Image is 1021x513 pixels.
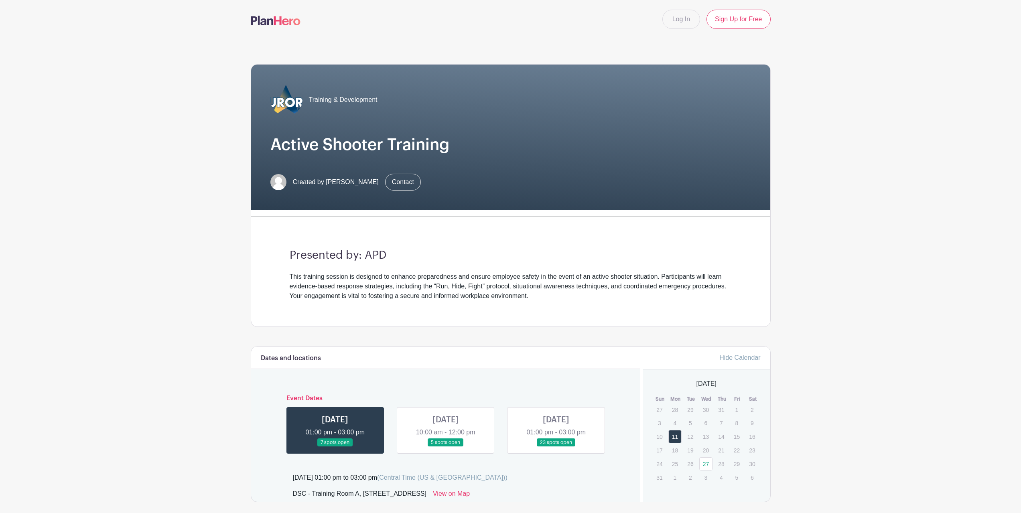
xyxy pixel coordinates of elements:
[684,417,697,429] p: 5
[714,430,728,443] p: 14
[745,444,759,456] p: 23
[270,135,751,154] h1: Active Shooter Training
[730,404,743,416] p: 1
[251,16,300,25] img: logo-507f7623f17ff9eddc593b1ce0a138ce2505c220e1c5a4e2b4648c50719b7d32.svg
[668,395,684,403] th: Mon
[745,458,759,470] p: 30
[290,249,732,262] h3: Presented by: APD
[730,430,743,443] p: 15
[730,395,745,403] th: Fri
[653,430,666,443] p: 10
[293,489,426,502] div: DSC - Training Room A, [STREET_ADDRESS]
[293,177,379,187] span: Created by [PERSON_NAME]
[730,471,743,484] p: 5
[684,404,697,416] p: 29
[270,84,302,116] img: 2023_COA_Horiz_Logo_PMS_BlueStroke%204.png
[653,471,666,484] p: 31
[745,430,759,443] p: 16
[706,10,770,29] a: Sign Up for Free
[730,444,743,456] p: 22
[684,458,697,470] p: 26
[270,174,286,190] img: default-ce2991bfa6775e67f084385cd625a349d9dcbb7a52a09fb2fda1e96e2d18dcdb.png
[699,471,712,484] p: 3
[662,10,700,29] a: Log In
[714,444,728,456] p: 21
[696,379,717,389] span: [DATE]
[699,395,714,403] th: Wed
[745,404,759,416] p: 2
[719,354,760,361] a: Hide Calendar
[433,489,470,502] a: View on Map
[714,395,730,403] th: Thu
[385,174,421,191] a: Contact
[668,458,682,470] p: 25
[745,417,759,429] p: 9
[653,458,666,470] p: 24
[714,471,728,484] p: 4
[309,95,378,105] span: Training & Development
[745,395,761,403] th: Sat
[699,417,712,429] p: 6
[714,404,728,416] p: 31
[699,444,712,456] p: 20
[653,404,666,416] p: 27
[668,417,682,429] p: 4
[653,444,666,456] p: 17
[699,457,712,470] a: 27
[730,458,743,470] p: 29
[714,417,728,429] p: 7
[699,404,712,416] p: 30
[668,404,682,416] p: 28
[293,473,507,483] div: [DATE] 01:00 pm to 03:00 pm
[745,471,759,484] p: 6
[261,355,321,362] h6: Dates and locations
[377,474,507,481] span: (Central Time (US & [GEOGRAPHIC_DATA]))
[699,430,712,443] p: 13
[684,444,697,456] p: 19
[280,395,612,402] h6: Event Dates
[684,471,697,484] p: 2
[683,395,699,403] th: Tue
[668,471,682,484] p: 1
[730,417,743,429] p: 8
[684,430,697,443] p: 12
[290,272,732,301] div: This training session is designed to enhance preparedness and ensure employee safety in the event...
[668,444,682,456] p: 18
[652,395,668,403] th: Sun
[668,430,682,443] a: 11
[714,458,728,470] p: 28
[653,417,666,429] p: 3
